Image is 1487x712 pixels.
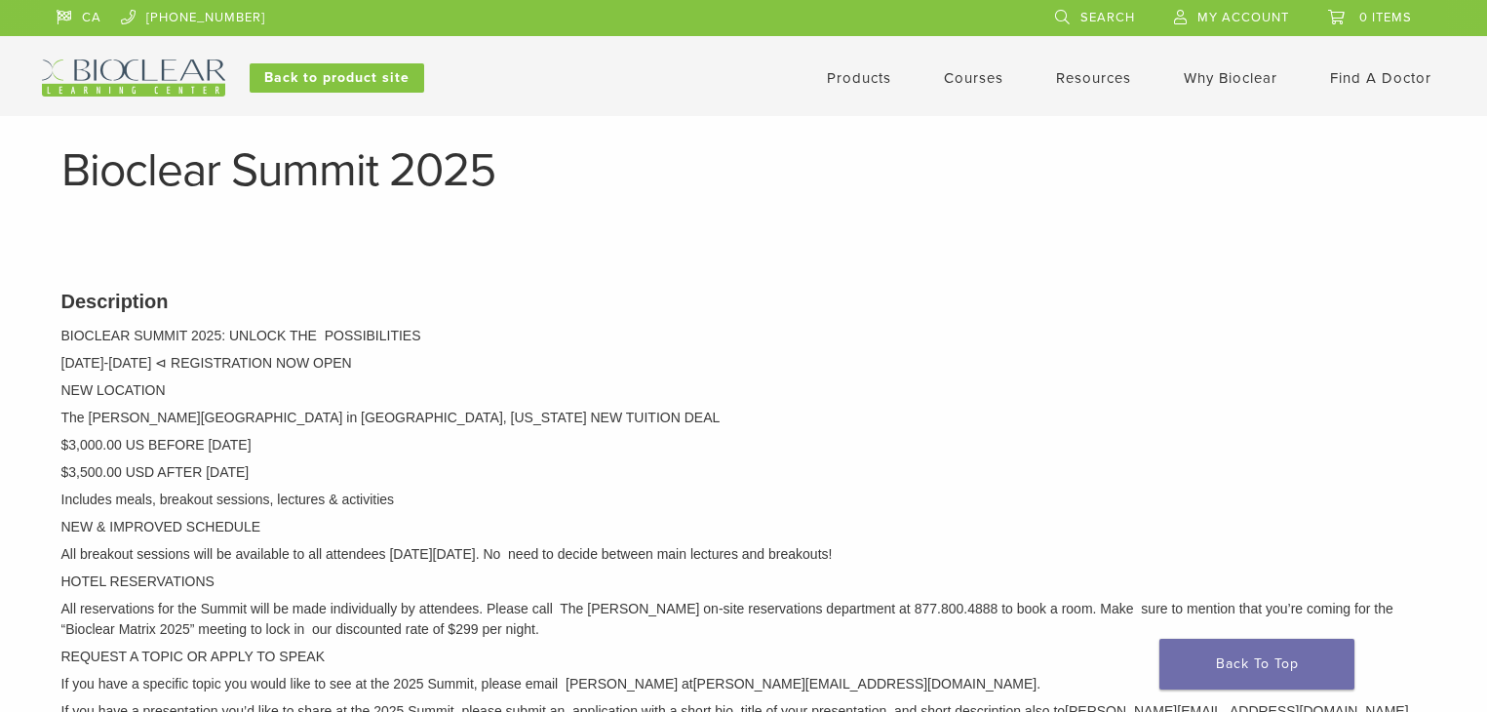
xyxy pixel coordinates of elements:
[61,353,1427,374] p: [DATE]-[DATE] ⊲ REGISTRATION NOW OPEN
[61,462,1427,483] p: $3,500.00 USD AFTER [DATE]
[944,69,1003,87] a: Courses
[61,647,1427,667] p: REQUEST A TOPIC OR APPLY TO SPEAK
[250,63,424,93] a: Back to product site
[1080,10,1135,25] span: Search
[61,517,1427,537] p: NEW & IMPROVED SCHEDULE
[61,326,1427,346] p: BIOCLEAR SUMMIT 2025: UNLOCK THE POSSIBILITIES
[61,435,1427,455] p: $3,000.00 US BEFORE [DATE]
[827,69,891,87] a: Products
[1184,69,1277,87] a: Why Bioclear
[61,572,1427,592] p: HOTEL RESERVATIONS
[1330,69,1431,87] a: Find A Doctor
[61,408,1427,428] p: The [PERSON_NAME][GEOGRAPHIC_DATA] in [GEOGRAPHIC_DATA], [US_STATE] NEW TUITION DEAL
[1159,639,1354,690] a: Back To Top
[1056,69,1131,87] a: Resources
[61,544,1427,565] p: All breakout sessions will be available to all attendees [DATE][DATE]. No need to decide between ...
[61,490,1427,510] p: Includes meals, breakout sessions, lectures & activities
[61,380,1427,401] p: NEW LOCATION
[61,287,1427,316] h3: Description
[61,599,1427,640] p: All reservations for the Summit will be made individually by attendees. Please call The [PERSON_N...
[42,59,225,97] img: Bioclear
[1359,10,1412,25] span: 0 items
[61,674,1427,694] p: If you have a specific topic you would like to see at the 2025 Summit, please email [PERSON_NAME]...
[1197,10,1289,25] span: My Account
[61,147,1427,194] h1: Bioclear Summit 2025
